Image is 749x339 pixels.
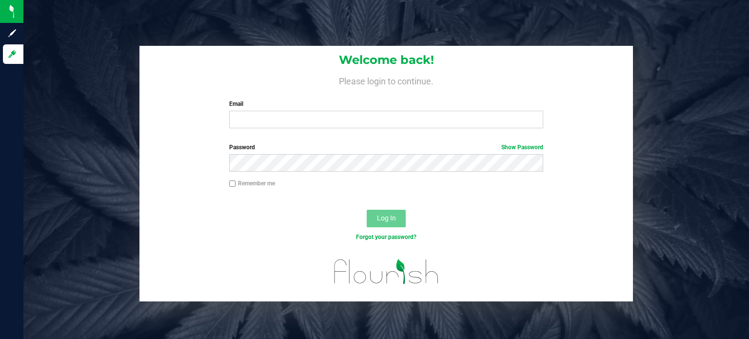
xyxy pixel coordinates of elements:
[139,74,633,86] h4: Please login to continue.
[325,252,448,291] img: flourish_logo.svg
[501,144,543,151] a: Show Password
[229,144,255,151] span: Password
[367,210,406,227] button: Log In
[139,54,633,66] h1: Welcome back!
[229,100,544,108] label: Email
[229,179,275,188] label: Remember me
[356,234,416,240] a: Forgot your password?
[229,180,236,187] input: Remember me
[7,49,17,59] inline-svg: Log in
[377,214,396,222] span: Log In
[7,28,17,38] inline-svg: Sign up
